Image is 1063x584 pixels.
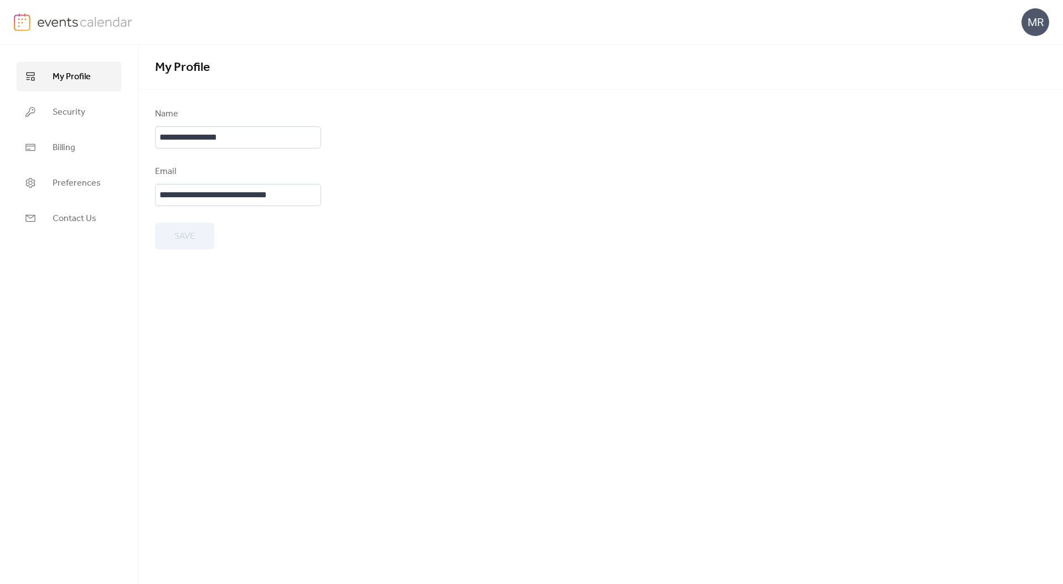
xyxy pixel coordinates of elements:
div: MR [1021,8,1049,36]
a: Security [17,97,121,127]
span: My Profile [53,70,91,84]
a: Contact Us [17,203,121,233]
span: Security [53,106,85,119]
span: Billing [53,141,75,155]
a: Preferences [17,168,121,198]
img: logo [14,13,30,31]
span: My Profile [155,55,210,80]
div: Email [155,165,319,178]
div: Name [155,107,319,121]
span: Preferences [53,177,101,190]
a: My Profile [17,62,121,91]
a: Billing [17,132,121,162]
span: Contact Us [53,212,96,226]
img: logo-type [37,13,133,30]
